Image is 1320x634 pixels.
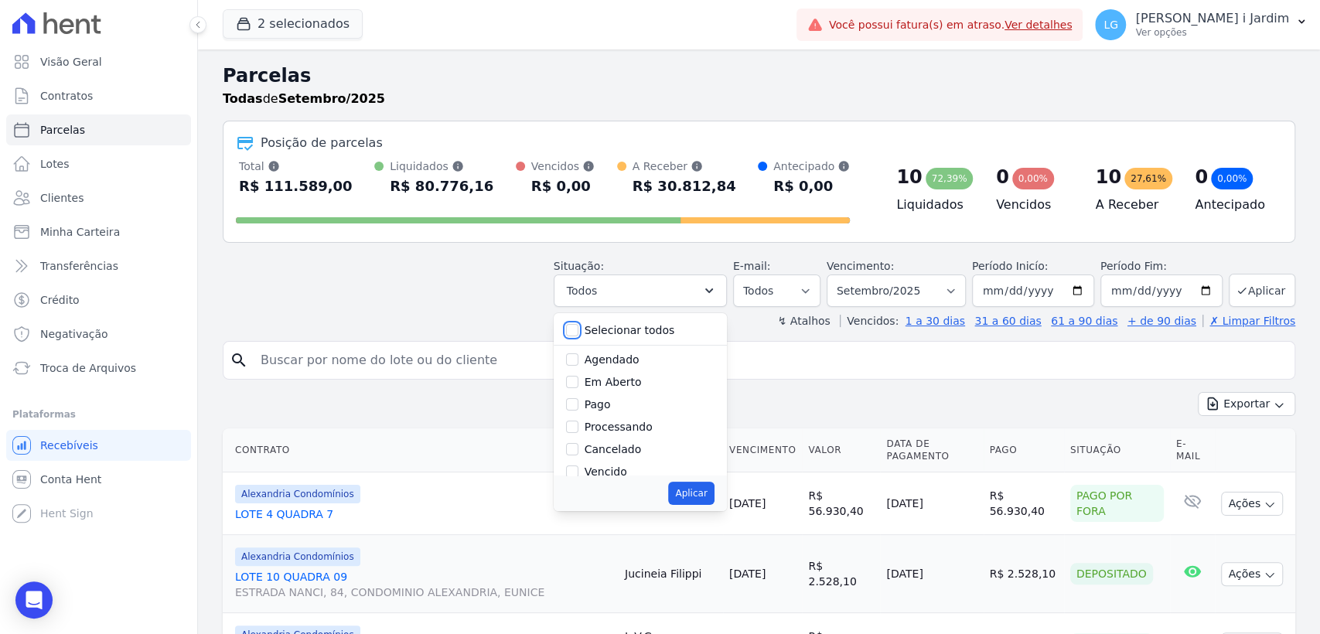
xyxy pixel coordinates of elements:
a: Crédito [6,285,191,315]
a: Recebíveis [6,430,191,461]
label: Cancelado [585,443,641,455]
th: Vencimento [723,428,802,472]
div: Open Intercom Messenger [15,581,53,619]
div: 27,61% [1124,168,1172,189]
th: Valor [802,428,880,472]
span: Você possui fatura(s) em atraso. [829,17,1073,33]
div: 0,00% [1012,168,1054,189]
div: A Receber [633,158,736,174]
h4: Vencidos [996,196,1071,214]
a: Clientes [6,182,191,213]
h4: Liquidados [896,196,971,214]
button: Ações [1221,562,1283,586]
a: LOTE 10 QUADRA 09ESTRADA NANCI, 84, CONDOMINIO ALEXANDRIA, EUNICE [235,569,612,600]
label: Período Inicío: [972,260,1048,272]
div: R$ 30.812,84 [633,174,736,199]
div: Antecipado [773,158,850,174]
a: Negativação [6,319,191,349]
span: ESTRADA NANCI, 84, CONDOMINIO ALEXANDRIA, EUNICE [235,585,612,600]
a: LOTE 4 QUADRA 7 [235,506,612,522]
span: Clientes [40,190,84,206]
h2: Parcelas [223,62,1295,90]
label: Agendado [585,353,640,366]
span: Alexandria Condomínios [235,547,360,566]
td: R$ 2.528,10 [802,535,880,613]
h4: Antecipado [1195,196,1270,214]
a: Parcelas [6,114,191,145]
a: Troca de Arquivos [6,353,191,383]
div: Depositado [1070,563,1153,585]
div: 0,00% [1211,168,1253,189]
th: Pago [984,428,1064,472]
label: Pago [585,398,611,411]
div: 10 [896,165,922,189]
a: 61 a 90 dias [1051,315,1117,327]
div: 10 [1096,165,1121,189]
label: Processando [585,421,653,433]
div: Pago por fora [1070,485,1164,522]
label: Vencido [585,465,627,478]
span: Recebíveis [40,438,98,453]
td: R$ 56.930,40 [802,472,880,535]
a: + de 90 dias [1127,315,1196,327]
a: Minha Carteira [6,216,191,247]
div: 72,39% [926,168,974,189]
button: LG [PERSON_NAME] i Jardim Ver opções [1083,3,1320,46]
div: Posição de parcelas [261,134,383,152]
a: 31 a 60 dias [974,315,1041,327]
span: LG [1103,19,1118,30]
p: [PERSON_NAME] i Jardim [1135,11,1289,26]
th: Contrato [223,428,619,472]
div: Vencidos [531,158,595,174]
span: Minha Carteira [40,224,120,240]
button: Aplicar [668,482,714,505]
label: Vencidos: [840,315,899,327]
span: Lotes [40,156,70,172]
span: Negativação [40,326,108,342]
span: Crédito [40,292,80,308]
a: Ver detalhes [1004,19,1073,31]
th: Situação [1064,428,1170,472]
div: R$ 111.589,00 [239,174,353,199]
strong: Setembro/2025 [278,91,385,106]
a: Transferências [6,251,191,281]
td: R$ 2.528,10 [984,535,1064,613]
button: Ações [1221,492,1283,516]
a: Contratos [6,80,191,111]
a: Lotes [6,148,191,179]
a: 1 a 30 dias [906,315,965,327]
p: de [223,90,385,108]
input: Buscar por nome do lote ou do cliente [251,345,1288,376]
button: Todos [554,274,727,307]
div: 0 [996,165,1009,189]
span: Alexandria Condomínios [235,485,360,503]
strong: Todas [223,91,263,106]
label: E-mail: [733,260,771,272]
i: search [230,351,248,370]
div: R$ 0,00 [531,174,595,199]
td: [DATE] [880,472,983,535]
td: [DATE] [880,535,983,613]
button: Aplicar [1229,274,1295,307]
span: Visão Geral [40,54,102,70]
label: Situação: [554,260,604,272]
a: [DATE] [729,568,766,580]
a: [DATE] [729,497,766,510]
button: Exportar [1198,392,1295,416]
span: Transferências [40,258,118,274]
span: Contratos [40,88,93,104]
label: Selecionar todos [585,324,675,336]
label: Vencimento: [827,260,894,272]
p: Ver opções [1135,26,1289,39]
a: Visão Geral [6,46,191,77]
div: R$ 80.776,16 [390,174,493,199]
div: R$ 0,00 [773,174,850,199]
span: Todos [567,281,597,300]
div: Total [239,158,353,174]
td: Jucineia Filippi [619,535,723,613]
label: Em Aberto [585,376,642,388]
span: Conta Hent [40,472,101,487]
div: Liquidados [390,158,493,174]
span: Parcelas [40,122,85,138]
div: 0 [1195,165,1208,189]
